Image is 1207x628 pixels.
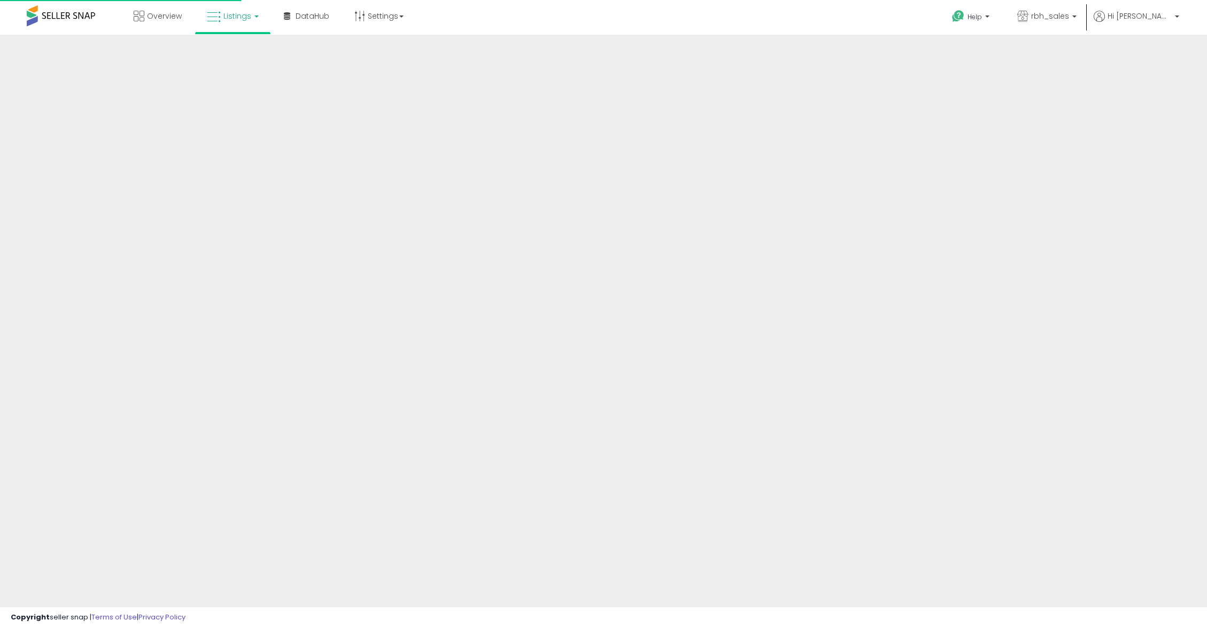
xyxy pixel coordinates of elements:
[968,12,982,21] span: Help
[223,11,251,21] span: Listings
[943,2,1000,35] a: Help
[951,10,965,23] i: Get Help
[296,11,329,21] span: DataHub
[1031,11,1069,21] span: rbh_sales
[1094,11,1179,35] a: Hi [PERSON_NAME]
[1108,11,1172,21] span: Hi [PERSON_NAME]
[147,11,182,21] span: Overview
